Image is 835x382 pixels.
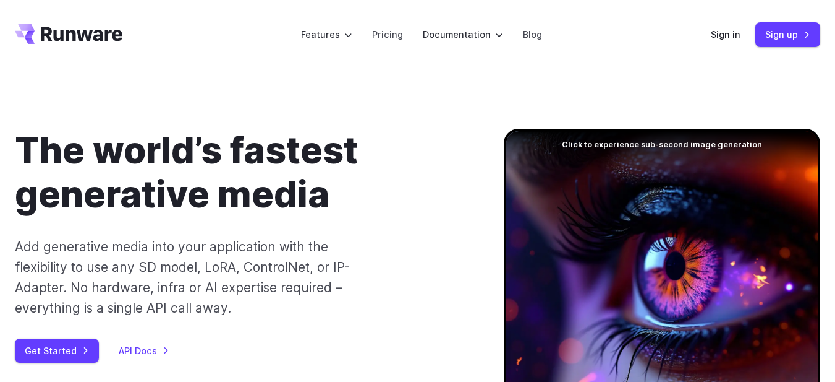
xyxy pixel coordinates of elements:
[423,27,503,41] label: Documentation
[523,27,542,41] a: Blog
[15,129,464,217] h1: The world’s fastest generative media
[372,27,403,41] a: Pricing
[301,27,352,41] label: Features
[119,344,169,358] a: API Docs
[15,339,99,363] a: Get Started
[15,24,122,44] a: Go to /
[15,237,375,319] p: Add generative media into your application with the flexibility to use any SD model, LoRA, Contro...
[711,27,740,41] a: Sign in
[755,22,820,46] a: Sign up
